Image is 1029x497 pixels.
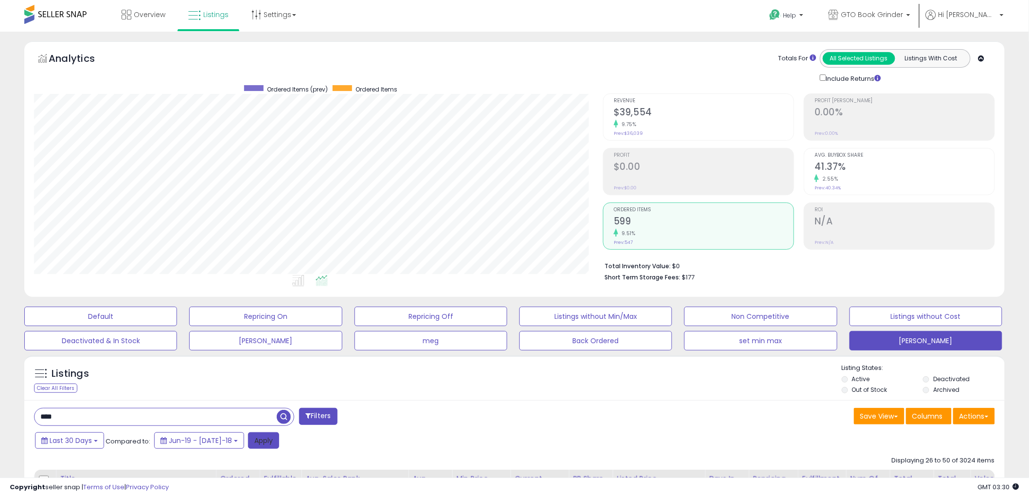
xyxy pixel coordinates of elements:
button: [PERSON_NAME] [850,331,1002,350]
span: Ordered Items [614,207,794,213]
div: seller snap | | [10,483,169,492]
div: Include Returns [813,73,893,84]
span: Ordered Items [355,85,397,93]
label: Out of Stock [852,386,887,394]
button: Listings With Cost [895,52,967,65]
div: Displaying 26 to 50 of 3024 items [892,456,995,465]
span: $177 [682,273,694,282]
button: Listings without Cost [850,307,1002,326]
span: Revenue [614,98,794,104]
button: meg [355,331,507,350]
button: Repricing On [189,307,342,326]
span: Columns [912,411,943,421]
label: Active [852,375,870,383]
i: Get Help [769,9,781,21]
a: Hi [PERSON_NAME] [926,10,1004,32]
a: Terms of Use [83,482,124,492]
p: Listing States: [842,364,1005,373]
small: 2.55% [819,175,838,183]
h5: Listings [52,367,89,381]
button: Jun-19 - [DATE]-18 [154,432,244,449]
button: All Selected Listings [823,52,895,65]
button: Default [24,307,177,326]
button: Save View [854,408,905,424]
div: Repricing [753,474,794,484]
button: Columns [906,408,952,424]
label: Archived [933,386,959,394]
div: Fulfillment [802,474,842,484]
span: Last 30 Days [50,436,92,445]
div: Listed Price [617,474,701,484]
span: Compared to: [106,437,150,446]
div: Clear All Filters [34,384,77,393]
div: Days In Stock [709,474,745,494]
button: Last 30 Days [35,432,104,449]
button: Deactivated & In Stock [24,331,177,350]
h2: $39,554 [614,107,794,120]
button: set min max [684,331,837,350]
small: Prev: 0.00% [815,130,838,136]
div: Title [60,474,212,484]
a: Privacy Policy [126,482,169,492]
button: Repricing Off [355,307,507,326]
button: Back Ordered [519,331,672,350]
h2: $0.00 [614,161,794,174]
h2: 599 [614,216,794,229]
h2: 41.37% [815,161,994,174]
span: Ordered Items (prev) [267,85,328,93]
a: Help [762,1,813,32]
span: GTO Book Grinder [841,10,904,19]
small: Prev: $0.00 [614,185,637,191]
div: Ordered Items [220,474,255,494]
b: Short Term Storage Fees: [604,273,680,281]
span: Overview [134,10,165,19]
li: $0 [604,259,988,271]
small: Prev: 547 [614,239,633,245]
span: ROI [815,207,994,213]
small: 9.75% [618,121,637,128]
button: Actions [953,408,995,424]
button: Filters [299,408,337,425]
button: [PERSON_NAME] [189,331,342,350]
div: Current Buybox Price [514,474,565,494]
small: Prev: $36,039 [614,130,643,136]
b: Total Inventory Value: [604,262,671,270]
span: Help [783,11,797,19]
label: Deactivated [933,375,970,383]
h5: Analytics [49,52,114,68]
div: Min Price [456,474,506,484]
span: Jun-19 - [DATE]-18 [169,436,232,445]
span: Avg. Buybox Share [815,153,994,158]
span: 2025-08-18 03:30 GMT [978,482,1019,492]
small: Prev: N/A [815,239,834,245]
small: Prev: 40.34% [815,185,841,191]
div: Avg. Sales Rank [305,474,404,484]
span: Profit [PERSON_NAME] [815,98,994,104]
span: Listings [203,10,229,19]
button: Listings without Min/Max [519,307,672,326]
div: Num of Comp. [850,474,886,494]
div: BB Share 24h. [573,474,608,494]
div: Velocity [975,474,1010,484]
button: Non Competitive [684,307,837,326]
span: Hi [PERSON_NAME] [939,10,997,19]
small: 9.51% [618,230,636,237]
h2: N/A [815,216,994,229]
div: Totals For [779,54,816,63]
div: Total Rev. [894,474,929,494]
button: Apply [248,432,279,449]
strong: Copyright [10,482,45,492]
div: Fulfillable Quantity [264,474,297,494]
span: Profit [614,153,794,158]
h2: 0.00% [815,107,994,120]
